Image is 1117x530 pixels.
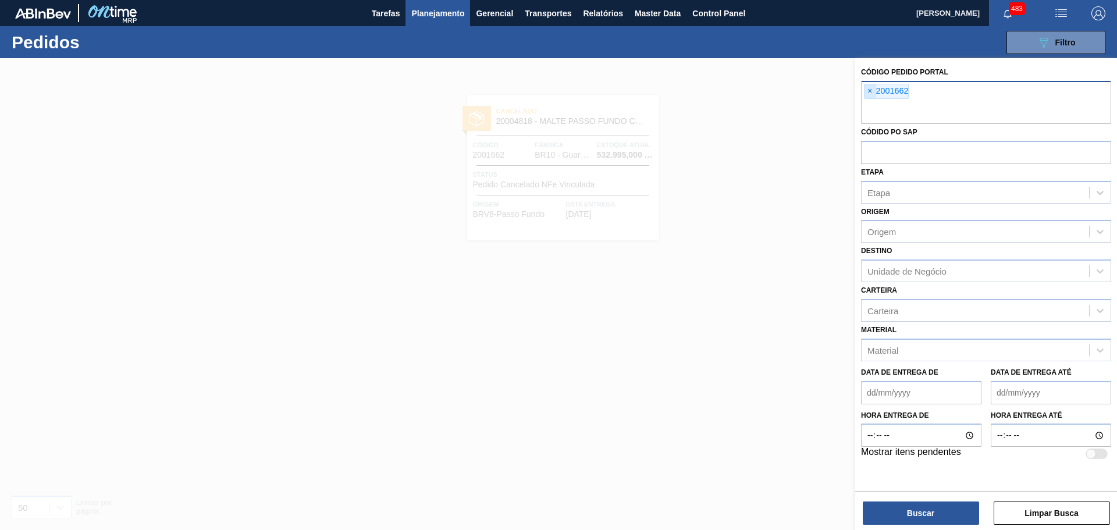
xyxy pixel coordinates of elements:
[1091,6,1105,20] img: Logout
[692,6,745,20] span: Control Panel
[635,6,681,20] span: Master Data
[867,187,890,197] div: Etapa
[476,6,513,20] span: Gerencial
[861,286,897,294] label: Carteira
[411,6,464,20] span: Planejamento
[867,227,896,237] div: Origem
[867,266,947,276] div: Unidade de Negócio
[372,6,400,20] span: Tarefas
[12,35,186,49] h1: Pedidos
[865,84,876,98] span: ×
[1055,38,1076,47] span: Filtro
[991,368,1072,376] label: Data de Entrega até
[861,208,890,216] label: Origem
[1054,6,1068,20] img: userActions
[867,345,898,355] div: Material
[15,8,71,19] img: TNhmsLtSVTkK8tSr43FrP2fwEKptu5GPRR3wAAAABJRU5ErkJggg==
[867,305,898,315] div: Carteira
[861,326,897,334] label: Material
[861,368,938,376] label: Data de Entrega de
[861,447,961,461] label: Mostrar itens pendentes
[861,68,948,76] label: Código Pedido Portal
[861,407,981,424] label: Hora entrega de
[1006,31,1105,54] button: Filtro
[861,128,917,136] label: Códido PO SAP
[864,84,909,99] div: 2001662
[861,168,884,176] label: Etapa
[861,381,981,404] input: dd/mm/yyyy
[583,6,622,20] span: Relatórios
[861,247,892,255] label: Destino
[1009,2,1025,15] span: 483
[525,6,571,20] span: Transportes
[991,381,1111,404] input: dd/mm/yyyy
[989,5,1026,22] button: Notificações
[991,407,1111,424] label: Hora entrega até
